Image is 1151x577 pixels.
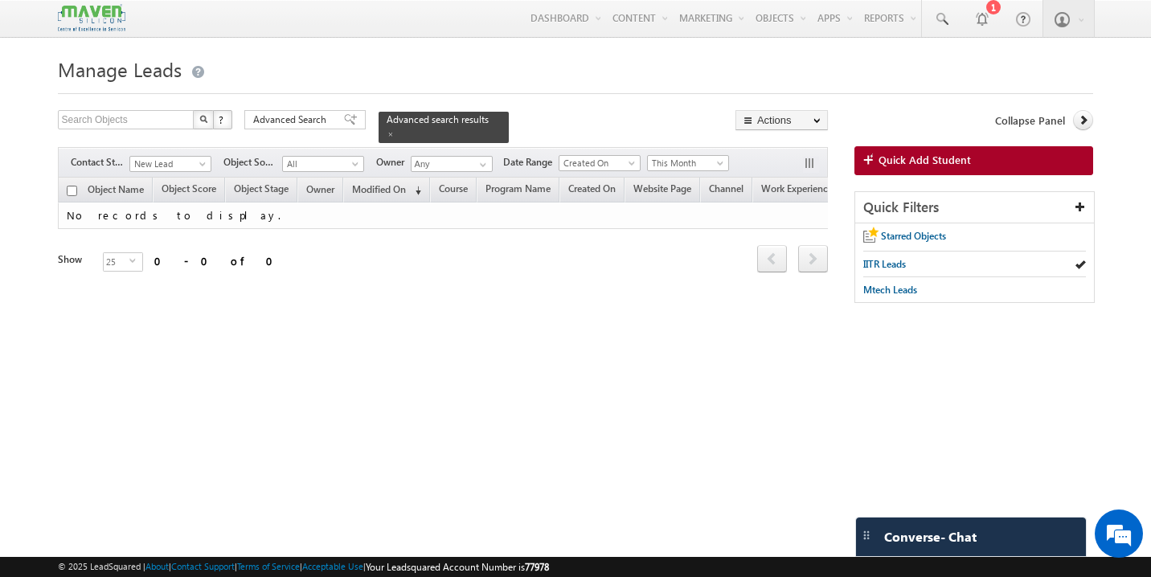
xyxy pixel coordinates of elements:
[701,180,752,201] a: Channel
[485,182,551,194] span: Program Name
[879,153,971,167] span: Quick Add Student
[798,245,828,272] span: next
[757,245,787,272] span: prev
[709,182,743,194] span: Channel
[154,180,224,201] a: Object Score
[226,180,297,201] a: Object Stage
[58,252,90,267] div: Show
[171,561,235,571] a: Contact Support
[559,155,641,171] a: Created On
[757,247,787,272] a: prev
[253,113,331,127] span: Advanced Search
[219,113,226,126] span: ?
[344,180,429,201] a: Modified On (sorted descending)
[863,258,906,270] span: IITR Leads
[58,559,549,575] span: © 2025 LeadSquared | | | | |
[58,203,977,229] td: No records to display.
[761,182,833,194] span: Work Experience
[625,180,699,201] a: Website Page
[560,180,624,201] a: Created On
[995,113,1065,128] span: Collapse Panel
[411,156,493,172] input: Type to Search
[154,252,283,270] div: 0 - 0 of 0
[199,115,207,123] img: Search
[408,184,421,197] span: (sorted descending)
[282,156,364,172] a: All
[129,257,142,264] span: select
[58,4,125,32] img: Custom Logo
[80,181,152,202] a: Object Name
[431,180,476,201] a: Course
[884,530,977,544] span: Converse - Chat
[753,180,841,201] a: Work Experience
[352,183,406,195] span: Modified On
[559,156,636,170] span: Created On
[234,182,289,194] span: Object Stage
[648,156,724,170] span: This Month
[798,247,828,272] a: next
[376,155,411,170] span: Owner
[237,561,300,571] a: Terms of Service
[366,561,549,573] span: Your Leadsquared Account Number is
[735,110,828,130] button: Actions
[130,157,207,171] span: New Lead
[129,156,211,172] a: New Lead
[104,253,129,271] span: 25
[283,157,359,171] span: All
[145,561,169,571] a: About
[881,230,946,242] span: Starred Objects
[162,182,216,194] span: Object Score
[568,182,616,194] span: Created On
[306,183,334,195] span: Owner
[67,186,77,196] input: Check all records
[855,192,1094,223] div: Quick Filters
[525,561,549,573] span: 77978
[647,155,729,171] a: This Month
[387,113,489,125] span: Advanced search results
[854,146,1093,175] a: Quick Add Student
[633,182,691,194] span: Website Page
[71,155,129,170] span: Contact Stage
[863,284,917,296] span: Mtech Leads
[471,157,491,173] a: Show All Items
[503,155,559,170] span: Date Range
[58,56,182,82] span: Manage Leads
[477,180,559,201] a: Program Name
[439,182,468,194] span: Course
[213,110,232,129] button: ?
[223,155,282,170] span: Object Source
[860,529,873,542] img: carter-drag
[302,561,363,571] a: Acceptable Use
